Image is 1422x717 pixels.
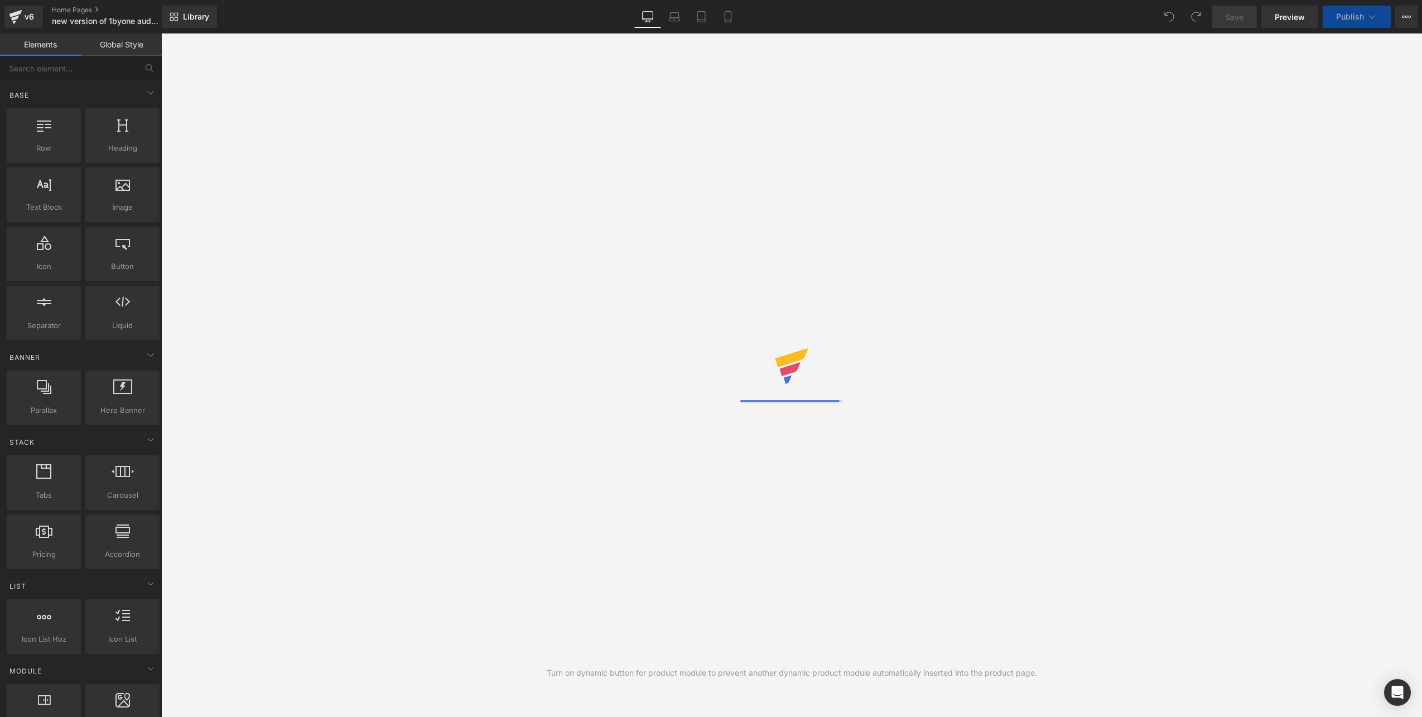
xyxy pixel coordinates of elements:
[162,6,217,28] a: New Library
[183,12,209,22] span: Library
[10,261,78,272] span: Icon
[89,489,156,501] span: Carousel
[1261,6,1318,28] a: Preview
[634,6,661,28] a: Desktop
[8,666,43,676] span: Module
[89,548,156,560] span: Accordion
[688,6,715,28] a: Tablet
[8,437,36,447] span: Stack
[8,352,41,363] span: Banner
[10,548,78,560] span: Pricing
[1323,6,1391,28] button: Publish
[4,6,43,28] a: v6
[1384,679,1411,706] div: Open Intercom Messenger
[10,320,78,331] span: Separator
[89,261,156,272] span: Button
[8,581,27,591] span: List
[1275,11,1305,23] span: Preview
[10,405,78,416] span: Parallax
[10,201,78,213] span: Text Block
[22,9,36,24] div: v6
[89,320,156,331] span: Liquid
[81,33,162,56] a: Global Style
[715,6,741,28] a: Mobile
[89,633,156,645] span: Icon List
[89,142,156,154] span: Heading
[89,201,156,213] span: Image
[89,405,156,416] span: Hero Banner
[8,90,30,100] span: Base
[52,6,180,15] a: Home Pages
[661,6,688,28] a: Laptop
[1185,6,1207,28] button: Redo
[1225,11,1243,23] span: Save
[10,489,78,501] span: Tabs
[10,142,78,154] span: Row
[1395,6,1418,28] button: More
[1336,12,1364,21] span: Publish
[1158,6,1180,28] button: Undo
[547,667,1037,679] div: Turn on dynamic button for product module to prevent another dynamic product module automatically...
[10,633,78,645] span: Icon List Hoz
[52,17,159,26] span: new version of 1byone audio Homepage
